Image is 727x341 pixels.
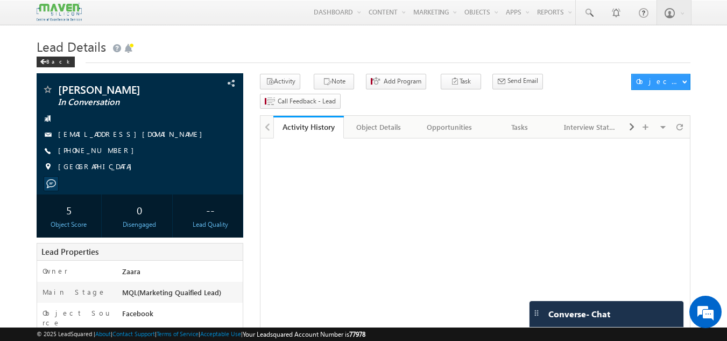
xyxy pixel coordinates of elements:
label: Owner [43,266,68,276]
div: Opportunities [423,121,475,134]
a: Back [37,56,80,65]
span: In Conversation [58,97,186,108]
span: Send Email [507,76,538,86]
button: Object Actions [631,74,690,90]
a: Opportunities [414,116,485,138]
div: 5 [39,200,99,220]
img: Custom Logo [37,3,82,22]
span: 77978 [349,330,365,338]
div: Interview Status [564,121,616,134]
div: Object Score [39,220,99,229]
span: Your Leadsquared Account Number is [243,330,365,338]
a: [EMAIL_ADDRESS][DOMAIN_NAME] [58,129,208,138]
span: [PERSON_NAME] [58,84,186,95]
div: Activity History [281,122,336,132]
span: Zaara [122,267,140,276]
span: Lead Details [37,38,106,55]
div: Back [37,57,75,67]
span: © 2025 LeadSquared | | | | | [37,329,365,339]
div: 0 [110,200,170,220]
a: Interview Status [555,116,626,138]
img: carter-drag [532,309,541,317]
div: -- [180,200,240,220]
div: Facebook [119,308,243,323]
div: MQL(Marketing Quaified Lead) [119,287,243,302]
button: Task [441,74,481,89]
span: Add Program [384,76,421,86]
a: Object Details [344,116,414,138]
div: Object Actions [636,76,682,86]
span: [PHONE_NUMBER] [58,145,139,156]
span: [GEOGRAPHIC_DATA] [58,162,137,172]
div: Disengaged [110,220,170,229]
div: Object Details [352,121,405,134]
span: Converse - Chat [548,309,610,319]
span: Lead Properties [41,246,98,257]
a: Terms of Service [157,330,199,337]
label: Object Source [43,308,112,328]
a: Activity History [273,116,344,138]
button: Note [314,74,354,89]
a: About [95,330,111,337]
div: Tasks [493,121,546,134]
a: Acceptable Use [200,330,241,337]
button: Call Feedback - Lead [260,94,341,109]
label: Main Stage [43,287,106,297]
span: Call Feedback - Lead [278,96,336,106]
button: Add Program [366,74,426,89]
button: Activity [260,74,300,89]
button: Send Email [492,74,543,89]
div: Lead Quality [180,220,240,229]
a: Contact Support [112,330,155,337]
a: Tasks [485,116,555,138]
